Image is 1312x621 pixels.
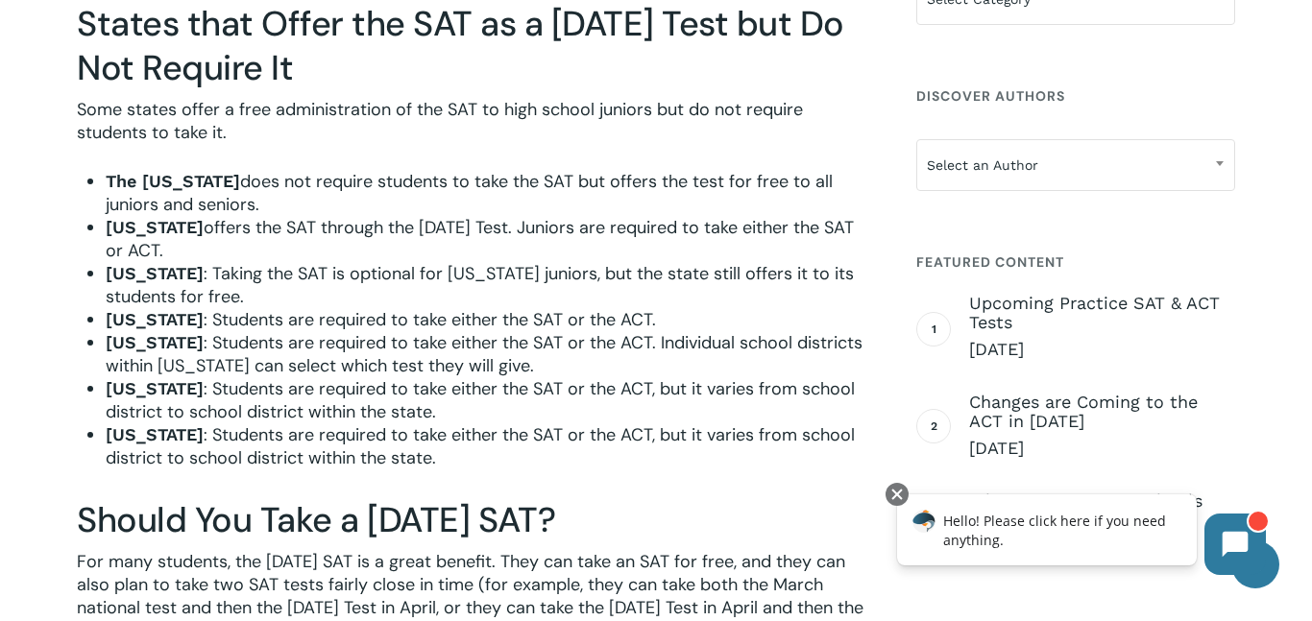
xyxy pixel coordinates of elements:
span: Changes are Coming to the ACT in [DATE] [969,393,1235,431]
strong: [US_STATE] [106,263,204,283]
li: : Students are required to take either the SAT or the ACT, but it varies from school district to ... [106,423,870,469]
span: Select an Author [916,139,1235,191]
iframe: Chatbot [877,479,1285,594]
strong: [US_STATE] [106,332,204,352]
strong: [US_STATE] [106,424,204,444]
strong: The [US_STATE] [106,171,240,191]
h3: Should You Take a [DATE] SAT? [77,498,870,542]
a: Upcoming Practice SAT & ACT Tests [DATE] [969,294,1235,361]
strong: [US_STATE] [106,309,204,329]
span: [DATE] [969,338,1235,361]
a: Changes are Coming to the ACT in [DATE] [DATE] [969,393,1235,460]
h4: Discover Authors [916,79,1235,113]
li: : Students are required to take either the SAT or the ACT. [106,308,870,331]
li: : Students are required to take either the SAT or the ACT. Individual school districts within [US... [106,331,870,377]
span: [DATE] [969,437,1235,460]
h4: Featured Content [916,245,1235,279]
p: Some states offer a free administration of the SAT to high school juniors but do not require stud... [77,98,870,170]
strong: [US_STATE] [106,378,204,398]
span: Upcoming Practice SAT & ACT Tests [969,294,1235,332]
strong: [US_STATE] [106,217,204,237]
li: : Students are required to take either the SAT or the ACT, but it varies from school district to ... [106,377,870,423]
li: : Taking the SAT is optional for [US_STATE] juniors, but the state still offers it to its student... [106,262,870,308]
li: offers the SAT through the [DATE] Test. Juniors are required to take either the SAT or ACT. [106,216,870,262]
h3: States that Offer the SAT as a [DATE] Test but Do Not Require It [77,2,870,90]
span: Select an Author [917,145,1234,185]
li: does not require students to take the SAT but offers the test for free to all juniors and seniors. [106,170,870,216]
